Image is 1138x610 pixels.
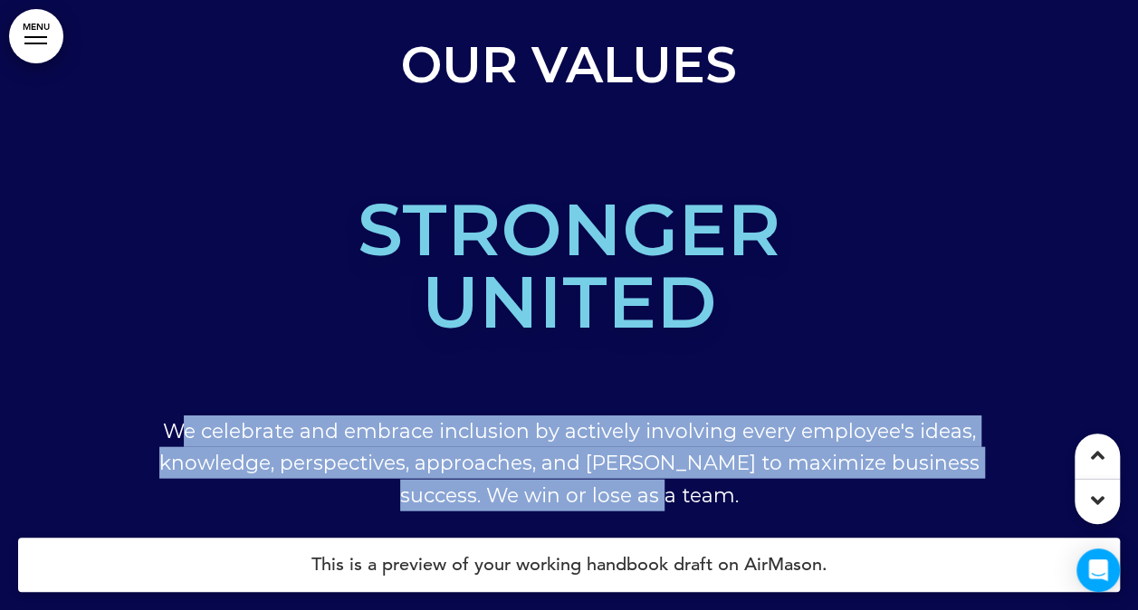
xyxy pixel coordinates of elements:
div: Open Intercom Messenger [1076,548,1120,592]
span: We celebrate and embrace inclusion by actively involving every employee's ideas, knowledge, persp... [159,419,980,507]
h4: This is a preview of your working handbook draft on AirMason. [18,538,1120,592]
span: 1 [117,153,1022,334]
a: MENU [9,9,63,63]
span: Our Values [401,34,737,95]
span: Stronger united [358,186,780,347]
